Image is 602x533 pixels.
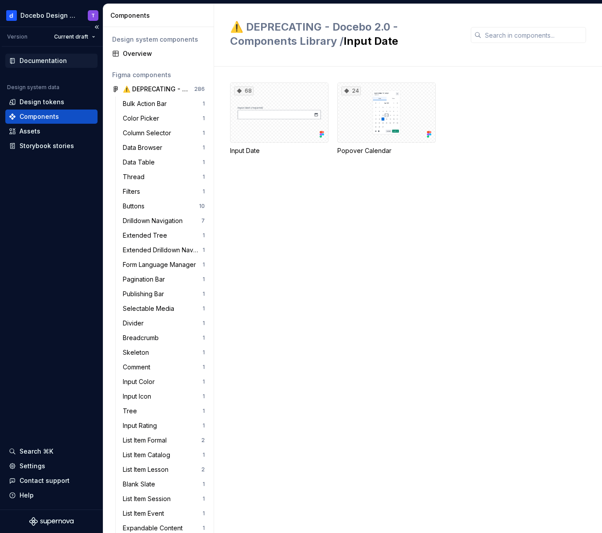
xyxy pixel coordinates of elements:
a: Tree1 [119,404,208,418]
div: 1 [203,525,205,532]
div: Input Rating [123,421,160,430]
div: Column Selector [123,129,175,137]
div: Comment [123,363,154,372]
div: Contact support [20,476,70,485]
div: Pagination Bar [123,275,168,284]
div: Docebo Design System [20,11,77,20]
div: Extended Tree [123,231,171,240]
div: 68 [234,86,254,95]
div: Storybook stories [20,141,74,150]
a: Input Rating1 [119,419,208,433]
span: ⚠️ DEPRECATING - Docebo 2.0 - Components Library / [230,20,398,47]
input: Search in components... [481,27,586,43]
div: 1 [203,481,205,488]
div: 1 [203,364,205,371]
a: Components [5,110,98,124]
a: Documentation [5,54,98,68]
a: Storybook stories [5,139,98,153]
a: List Item Lesson2 [119,462,208,477]
a: Divider1 [119,316,208,330]
div: Design system components [112,35,205,44]
div: Skeleton [123,348,152,357]
div: List Item Formal [123,436,170,445]
button: Contact support [5,474,98,488]
div: T [91,12,95,19]
div: 1 [203,393,205,400]
a: Publishing Bar1 [119,287,208,301]
a: Extended Drilldown Navigation1 [119,243,208,257]
div: 1 [203,261,205,268]
div: Expandable Content [123,524,186,533]
div: ⚠️ DEPRECATING - Docebo 2.0 - Components Library [123,85,189,94]
div: 10 [199,203,205,210]
a: List Item Session1 [119,492,208,506]
div: 1 [203,144,205,151]
div: 1 [203,159,205,166]
div: 1 [203,378,205,385]
a: Comment1 [119,360,208,374]
a: Input Color1 [119,375,208,389]
a: Form Language Manager1 [119,258,208,272]
a: Blank Slate1 [119,477,208,491]
div: Bulk Action Bar [123,99,170,108]
a: Bulk Action Bar1 [119,97,208,111]
div: 1 [203,276,205,283]
span: Current draft [54,33,88,40]
div: 286 [194,86,205,93]
div: Selectable Media [123,304,178,313]
div: List Item Lesson [123,465,172,474]
div: 1 [203,290,205,298]
a: Data Browser1 [119,141,208,155]
div: 1 [203,173,205,180]
button: Docebo Design SystemT [2,6,101,25]
div: Color Picker [123,114,163,123]
div: 1 [203,349,205,356]
div: Extended Drilldown Navigation [123,246,203,255]
svg: Supernova Logo [29,517,74,526]
div: 24Popover Calendar [337,82,436,155]
a: Data Table1 [119,155,208,169]
div: Assets [20,127,40,136]
a: Thread1 [119,170,208,184]
a: List Item Formal2 [119,433,208,447]
a: List Item Event1 [119,506,208,521]
div: 7 [201,217,205,224]
div: Design system data [7,84,59,91]
h2: Input Date [230,20,460,48]
div: 68Input Date [230,82,328,155]
a: Overview [109,47,208,61]
div: List Item Session [123,494,174,503]
div: Settings [20,462,45,470]
a: Skeleton1 [119,345,208,360]
div: List Item Event [123,509,168,518]
div: Tree [123,407,141,415]
div: Buttons [123,202,148,211]
div: Figma components [112,71,205,79]
button: Search ⌘K [5,444,98,459]
div: Blank Slate [123,480,159,489]
div: 24 [341,86,361,95]
div: 1 [203,451,205,459]
a: Color Picker1 [119,111,208,125]
div: 1 [203,305,205,312]
a: Drilldown Navigation7 [119,214,208,228]
div: 2 [201,466,205,473]
a: Input Icon1 [119,389,208,404]
div: Search ⌘K [20,447,53,456]
div: Input Date [230,146,328,155]
div: Overview [123,49,205,58]
div: Components [110,11,210,20]
a: List Item Catalog1 [119,448,208,462]
div: 1 [203,320,205,327]
div: Input Icon [123,392,155,401]
div: List Item Catalog [123,451,174,459]
img: 61bee0c3-d5fb-461c-8253-2d4ca6d6a773.png [6,10,17,21]
div: 1 [203,129,205,137]
a: Settings [5,459,98,473]
div: 1 [203,422,205,429]
div: 2 [201,437,205,444]
div: 1 [203,188,205,195]
div: Components [20,112,59,121]
div: 1 [203,247,205,254]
